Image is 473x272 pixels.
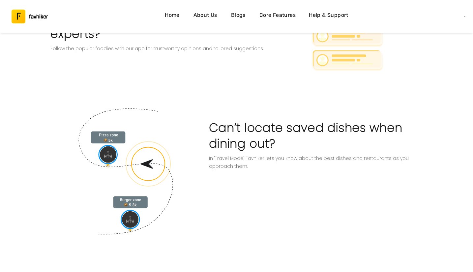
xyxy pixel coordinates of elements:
a: Core Features [257,9,298,24]
h1: Need reliable guidance from the experts? [50,10,264,42]
h1: Can’t locate saved dishes when dining out? [209,120,422,151]
h4: Blogs [231,11,246,19]
h3: favhiker [29,14,48,19]
p: Follow the popular foodies with our app for trustworthy opinions and tailored suggestions. [50,44,264,52]
p: In 'Travel Mode' Favhiker lets you know about the best dishes and restaurants as you approach them. [209,154,422,170]
h4: About Us [193,11,217,19]
a: Home [162,9,183,24]
a: About Us [191,9,220,24]
button: Help & Support [306,9,351,24]
h4: Core Features [259,11,296,19]
a: Blogs [228,9,249,24]
h4: Home [165,11,180,19]
h4: Help & Support [309,11,348,19]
